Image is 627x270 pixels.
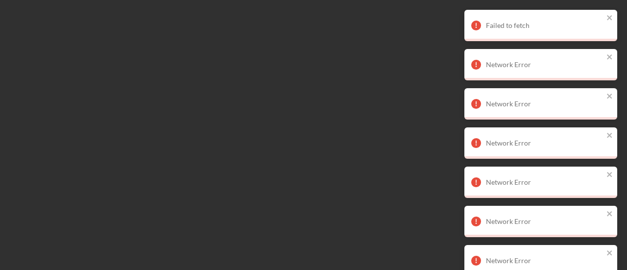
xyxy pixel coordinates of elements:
[486,178,603,186] div: Network Error
[606,92,613,101] button: close
[606,210,613,219] button: close
[606,53,613,62] button: close
[486,257,603,265] div: Network Error
[486,61,603,69] div: Network Error
[606,14,613,23] button: close
[486,100,603,108] div: Network Error
[606,249,613,258] button: close
[606,131,613,141] button: close
[606,171,613,180] button: close
[486,218,603,225] div: Network Error
[486,22,603,29] div: Failed to fetch
[486,139,603,147] div: Network Error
